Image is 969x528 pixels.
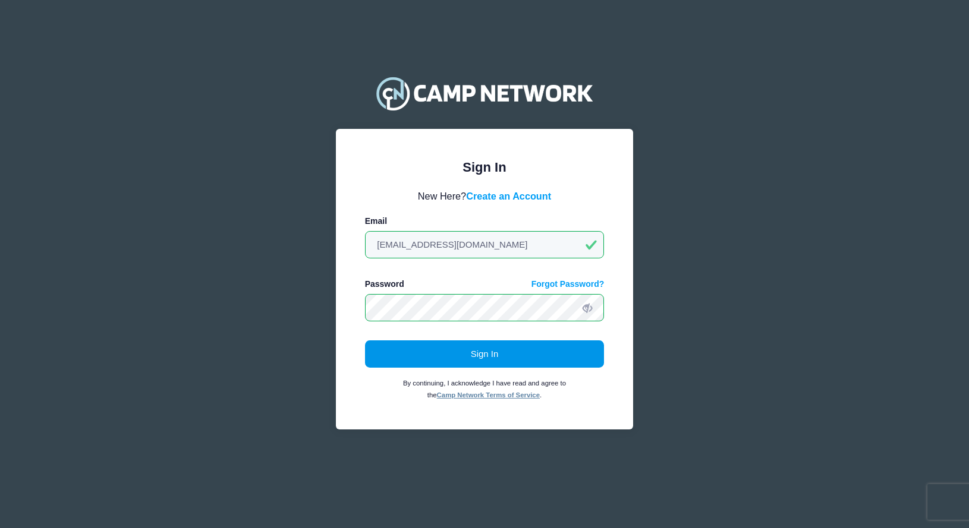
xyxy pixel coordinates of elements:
label: Email [365,215,387,227]
button: Sign In [365,340,605,368]
div: New Here? [365,189,605,203]
small: By continuing, I acknowledge I have read and agree to the . [403,380,566,399]
a: Camp Network Terms of Service [437,391,540,399]
img: Camp Network [371,69,598,117]
div: Sign In [365,157,605,177]
a: Create an Account [466,191,551,201]
a: Forgot Password? [531,278,605,290]
label: Password [365,278,404,290]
